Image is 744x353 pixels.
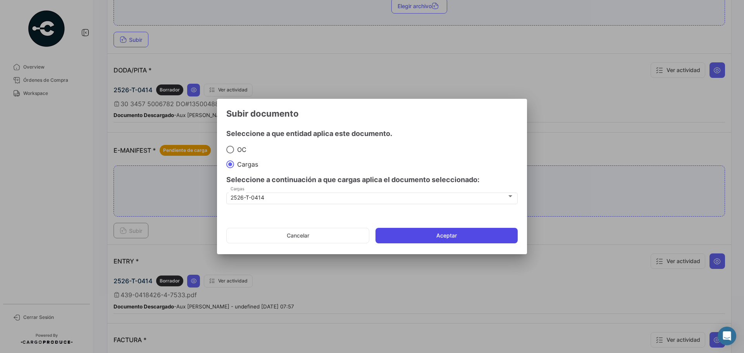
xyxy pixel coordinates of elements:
[375,228,518,243] button: Aceptar
[234,160,258,168] span: Cargas
[226,228,369,243] button: Cancelar
[718,327,736,345] div: Abrir Intercom Messenger
[231,194,264,201] mat-select-trigger: 2526-T-0414
[234,146,246,153] span: OC
[226,174,518,185] h4: Seleccione a continuación a que cargas aplica el documento seleccionado:
[226,128,518,139] h4: Seleccione a que entidad aplica este documento.
[226,108,518,119] h3: Subir documento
